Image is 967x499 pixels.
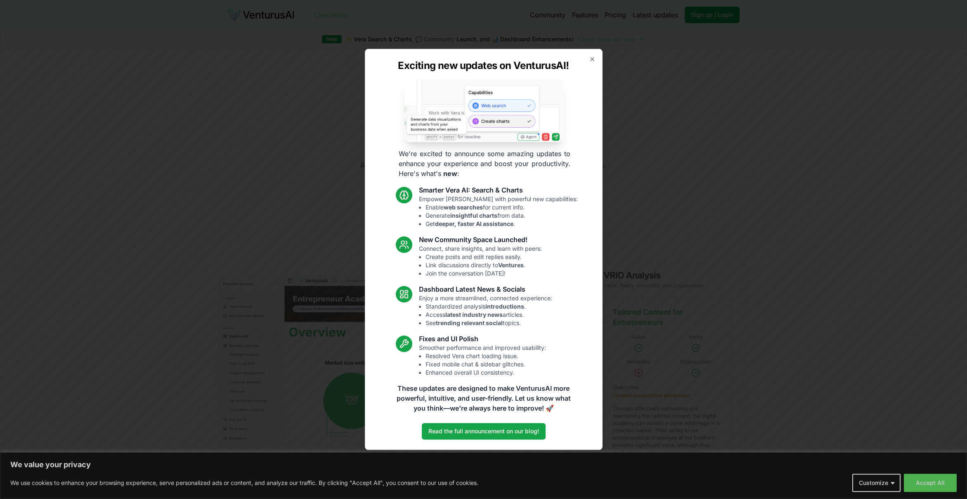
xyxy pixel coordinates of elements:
p: Enjoy a more streamlined, connected experience: [419,295,552,328]
li: Create posts and edit replies easily. [426,253,542,261]
li: See topics. [426,319,552,328]
li: Link discussions directly to . [426,261,542,270]
p: These updates are designed to make VenturusAI more powerful, intuitive, and user-friendly. Let us... [391,384,576,413]
h3: Smarter Vera AI: Search & Charts [419,185,578,195]
p: We're excited to announce some amazing updates to enhance your experience and boost your producti... [392,149,577,179]
li: Join the conversation [DATE]! [426,270,542,278]
strong: Ventures [498,262,524,269]
li: Enhanced overall UI consistency. [426,369,546,377]
p: Empower [PERSON_NAME] with powerful new capabilities: [419,195,578,228]
strong: insightful charts [450,212,497,219]
strong: introductions [485,303,524,310]
p: Connect, share insights, and learn with peers: [419,245,542,278]
p: Smoother performance and improved usability: [419,344,546,377]
h3: New Community Space Launched! [419,235,542,245]
h3: Dashboard Latest News & Socials [419,285,552,295]
li: Get . [426,220,578,228]
li: Standardized analysis . [426,303,552,311]
strong: trending relevant social [436,320,503,327]
li: Fixed mobile chat & sidebar glitches. [426,361,546,369]
h2: Exciting new updates on VenturusAI! [398,59,569,72]
strong: deeper, faster AI assistance [435,221,513,228]
li: Generate from data. [426,212,578,220]
a: Read the full announcement on our blog! [422,423,546,440]
strong: latest industry news [445,311,503,318]
li: Resolved Vera chart loading issue. [426,352,546,361]
li: Access articles. [426,311,552,319]
img: Vera AI [404,79,563,142]
li: Enable for current info. [426,204,578,212]
h3: Fixes and UI Polish [419,334,546,344]
strong: new [443,170,457,178]
strong: web searches [444,204,483,211]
